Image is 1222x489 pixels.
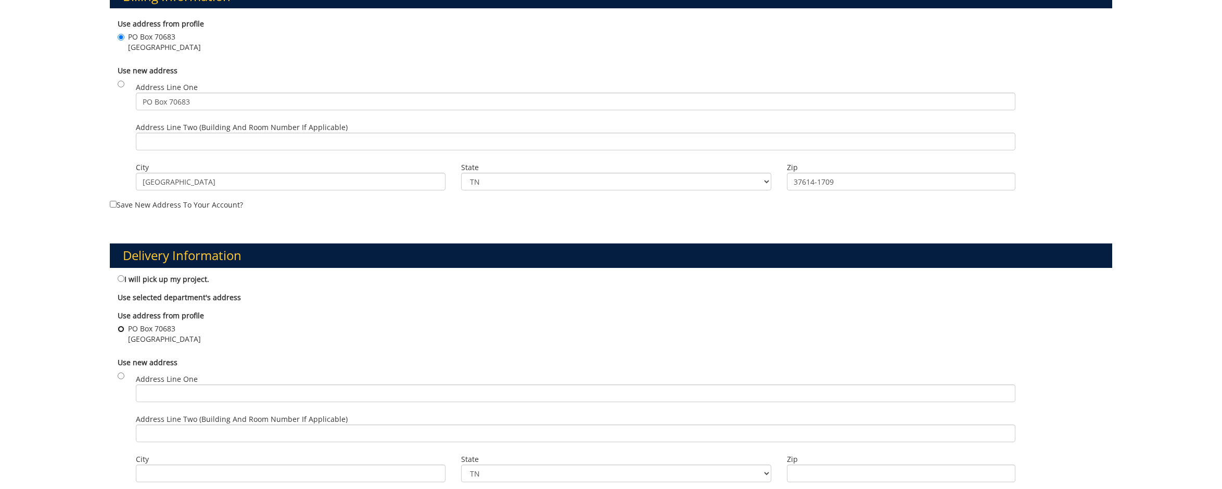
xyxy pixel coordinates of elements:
[128,334,201,344] span: [GEOGRAPHIC_DATA]
[136,414,1015,442] label: Address Line Two (Building and Room Number if applicable)
[118,66,177,75] b: Use new address
[787,465,1015,482] input: Zip
[136,122,1015,150] label: Address Line Two (Building and Room Number if applicable)
[118,357,177,367] b: Use new address
[118,311,204,320] b: Use address from profile
[118,34,124,41] input: PO Box 70683 [GEOGRAPHIC_DATA]
[136,374,1015,402] label: Address Line One
[787,454,1015,465] label: Zip
[118,292,241,302] b: Use selected department's address
[461,162,771,173] label: State
[128,32,201,42] span: PO Box 70683
[118,275,124,282] input: I will pick up my project.
[787,162,1015,173] label: Zip
[136,82,1015,110] label: Address Line One
[110,201,117,208] input: Save new address to your account?
[118,273,209,285] label: I will pick up my project.
[136,465,446,482] input: City
[136,424,1015,442] input: Address Line Two (Building and Room Number if applicable)
[136,454,446,465] label: City
[136,173,446,190] input: City
[118,326,124,332] input: PO Box 70683 [GEOGRAPHIC_DATA]
[787,173,1015,190] input: Zip
[461,454,771,465] label: State
[136,133,1015,150] input: Address Line Two (Building and Room Number if applicable)
[128,42,201,53] span: [GEOGRAPHIC_DATA]
[136,384,1015,402] input: Address Line One
[128,324,201,334] span: PO Box 70683
[136,162,446,173] label: City
[118,19,204,29] b: Use address from profile
[136,93,1015,110] input: Address Line One
[110,243,1113,267] h3: Delivery Information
